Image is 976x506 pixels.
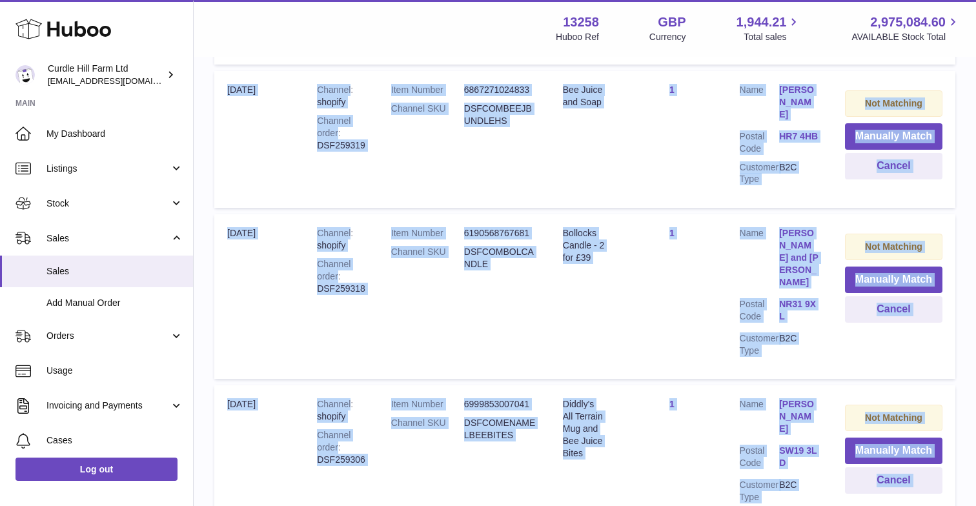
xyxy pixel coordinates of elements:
a: 1,944.21 Total sales [737,14,802,43]
span: Orders [46,330,170,342]
dd: DSFCOMBEEJBUNDLEHS [464,103,537,127]
dd: B2C [779,332,819,357]
strong: 13258 [563,14,599,31]
span: 2,975,084.60 [870,14,946,31]
dt: Name [740,84,780,124]
strong: Not Matching [865,412,922,423]
span: Add Manual Order [46,297,183,309]
div: Huboo Ref [556,31,599,43]
strong: Channel order [317,259,351,281]
strong: Channel [317,85,353,95]
span: Usage [46,365,183,377]
dt: Name [740,398,780,438]
dd: 6190568767681 [464,227,537,239]
a: HR7 4HB [779,130,819,143]
a: 1 [669,399,675,409]
strong: Channel [317,399,353,409]
dd: 6999853007041 [464,398,537,410]
strong: Channel order [317,116,351,138]
td: [DATE] [214,214,304,379]
button: Manually Match [845,123,942,150]
div: DSF259319 [317,115,365,152]
span: Cases [46,434,183,447]
button: Cancel [845,467,942,494]
div: Currency [649,31,686,43]
strong: GBP [658,14,686,31]
span: AVAILABLE Stock Total [851,31,961,43]
dt: Customer Type [740,479,780,503]
dt: Item Number [391,227,464,239]
a: [PERSON_NAME] [779,398,819,435]
dt: Channel SKU [391,417,464,441]
span: My Dashboard [46,128,183,140]
a: 1 [669,228,675,238]
div: shopify [317,227,365,252]
img: will@diddlysquatfarmshop.com [15,65,35,85]
span: Sales [46,265,183,278]
strong: Channel order [317,430,351,452]
dd: DSFCOMBOLCANDLE [464,246,537,270]
span: [EMAIL_ADDRESS][DOMAIN_NAME] [48,76,190,86]
dd: 6867271024833 [464,84,537,96]
dd: B2C [779,161,819,186]
dt: Item Number [391,84,464,96]
a: 1 [669,85,675,95]
span: Sales [46,232,170,245]
dt: Postal Code [740,130,780,155]
dt: Customer Type [740,332,780,357]
a: Log out [15,458,178,481]
div: shopify [317,398,365,423]
button: Cancel [845,296,942,323]
button: Cancel [845,153,942,179]
dt: Customer Type [740,161,780,186]
div: Diddly's All Terrain Mug and Bee Juice Bites [563,398,605,459]
dt: Channel SKU [391,246,464,270]
strong: Channel [317,228,353,238]
dt: Name [740,227,780,291]
a: [PERSON_NAME] [779,84,819,121]
a: 2,975,084.60 AVAILABLE Stock Total [851,14,961,43]
dt: Channel SKU [391,103,464,127]
dt: Item Number [391,398,464,410]
a: [PERSON_NAME] and [PERSON_NAME] [779,227,819,288]
dt: Postal Code [740,298,780,326]
strong: Not Matching [865,241,922,252]
div: DSF259306 [317,429,365,466]
div: Bollocks Candle - 2 for £39 [563,227,605,264]
div: Curdle Hill Farm Ltd [48,63,164,87]
dt: Postal Code [740,445,780,472]
button: Manually Match [845,267,942,293]
strong: Not Matching [865,98,922,108]
span: 1,944.21 [737,14,787,31]
dd: B2C [779,479,819,503]
span: Stock [46,197,170,210]
span: Total sales [744,31,801,43]
a: SW19 3LD [779,445,819,469]
button: Manually Match [845,438,942,464]
div: shopify [317,84,365,108]
span: Listings [46,163,170,175]
td: [DATE] [214,71,304,208]
dd: DSFCOMENAMELBEEBITES [464,417,537,441]
a: NR31 9XL [779,298,819,323]
div: Bee Juice and Soap [563,84,605,108]
span: Invoicing and Payments [46,400,170,412]
div: DSF259318 [317,258,365,295]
